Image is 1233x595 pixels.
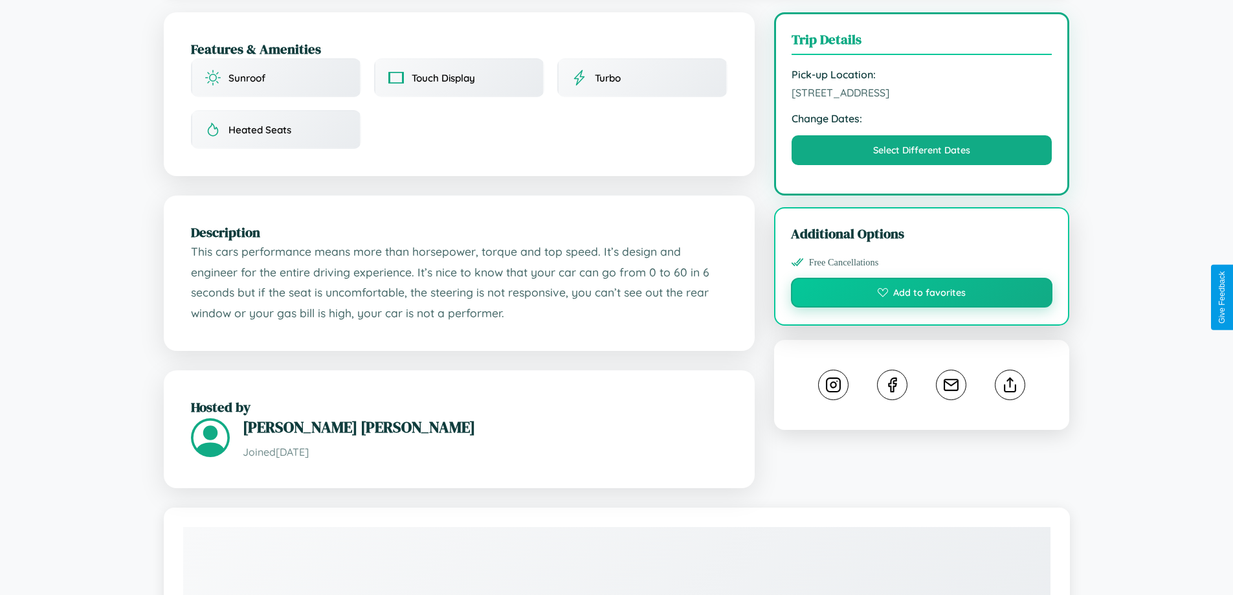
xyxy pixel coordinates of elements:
h2: Hosted by [191,398,728,416]
strong: Change Dates: [792,112,1052,125]
span: [STREET_ADDRESS] [792,86,1052,99]
span: Touch Display [412,72,475,84]
p: This cars performance means more than horsepower, torque and top speed. It’s design and engineer ... [191,241,728,324]
strong: Pick-up Location: [792,68,1052,81]
span: Heated Seats [228,124,291,136]
h3: Additional Options [791,224,1053,243]
span: Turbo [595,72,621,84]
span: Sunroof [228,72,265,84]
h3: Trip Details [792,30,1052,55]
h2: Description [191,223,728,241]
p: Joined [DATE] [243,443,728,462]
button: Add to favorites [791,278,1053,308]
div: Give Feedback [1217,271,1227,324]
h2: Features & Amenities [191,39,728,58]
h3: [PERSON_NAME] [PERSON_NAME] [243,416,728,438]
button: Select Different Dates [792,135,1052,165]
span: Free Cancellations [809,257,879,268]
